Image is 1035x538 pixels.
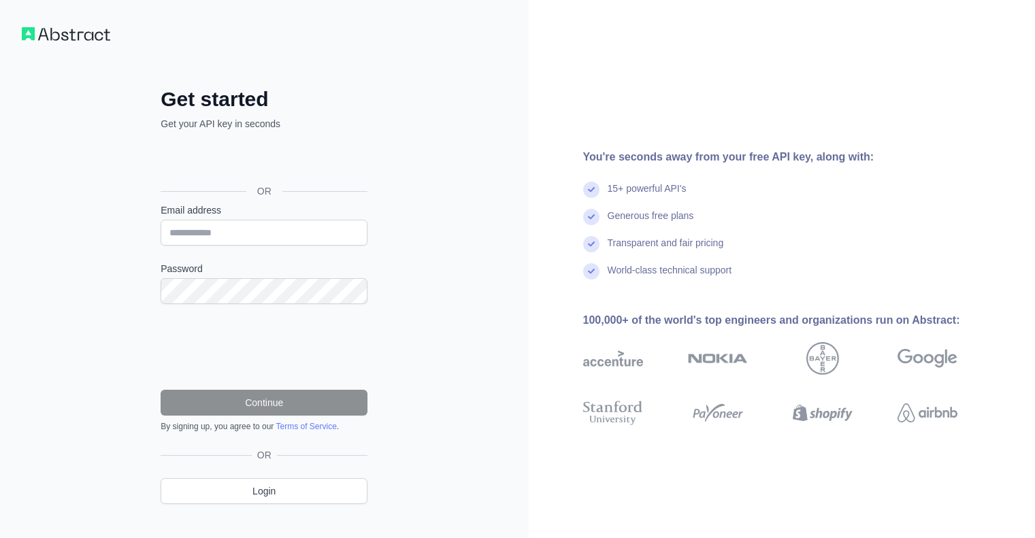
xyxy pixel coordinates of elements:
div: 15+ powerful API's [608,182,687,209]
iframe: reCAPTCHA [161,320,367,373]
button: Continue [161,390,367,416]
span: OR [252,448,277,462]
img: bayer [806,342,839,375]
img: check mark [583,263,599,280]
h2: Get started [161,87,367,112]
a: Terms of Service [276,422,336,431]
div: Transparent and fair pricing [608,236,724,263]
img: payoneer [688,398,748,428]
img: stanford university [583,398,643,428]
p: Get your API key in seconds [161,117,367,131]
img: shopify [793,398,853,428]
div: World-class technical support [608,263,732,290]
img: accenture [583,342,643,375]
div: 100,000+ of the world's top engineers and organizations run on Abstract: [583,312,1001,329]
img: nokia [688,342,748,375]
div: Generous free plans [608,209,694,236]
div: You're seconds away from your free API key, along with: [583,149,1001,165]
img: Workflow [22,27,110,41]
span: OR [246,184,282,198]
img: check mark [583,236,599,252]
label: Email address [161,203,367,217]
iframe: Sign in with Google Button [154,146,372,175]
img: airbnb [898,398,957,428]
a: Login [161,478,367,504]
img: check mark [583,182,599,198]
img: google [898,342,957,375]
img: check mark [583,209,599,225]
div: By signing up, you agree to our . [161,421,367,432]
label: Password [161,262,367,275]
